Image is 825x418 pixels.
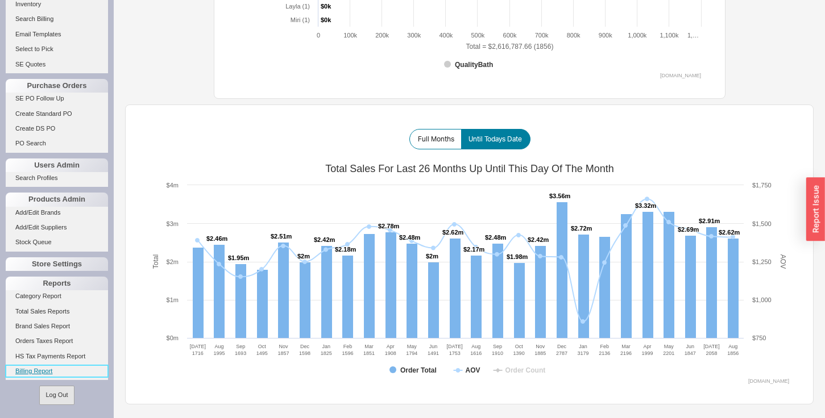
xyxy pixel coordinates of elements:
[385,350,396,356] tspan: 1908
[429,344,438,349] tspan: Jun
[703,344,719,349] tspan: [DATE]
[699,218,720,224] tspan: $2.91m
[206,235,228,242] tspan: $2.46m
[6,13,108,25] a: Search Billing
[6,335,108,347] a: Orders Taxes Report
[190,344,206,349] tspan: [DATE]
[471,344,480,349] tspan: Aug
[426,253,438,260] tspan: $2m
[167,296,179,303] text: $1m
[635,202,657,209] tspan: $3.32m
[664,344,674,349] tspan: May
[727,350,739,356] tspan: 1856
[719,229,740,236] tspan: $2.62m
[556,350,567,356] tspan: 2787
[321,350,332,356] tspan: 1825
[507,253,528,260] tspan: $1.98m
[752,220,772,227] text: $1,500
[418,135,454,144] span: Full Months
[321,3,331,10] tspan: $0k
[469,135,522,144] span: Until Todays Date
[465,366,480,374] tspan: AOV
[6,28,108,40] a: Email Templates
[628,32,647,39] text: 1,000k
[39,386,74,404] button: Log Out
[513,350,525,356] tspan: 1390
[314,236,335,243] tspan: $2.42m
[6,108,108,120] a: Create Standard PO
[534,350,546,356] tspan: 1885
[752,182,772,189] text: $1,750
[407,344,417,349] tspan: May
[660,73,701,78] text: [DOMAIN_NAME]
[236,344,245,349] tspan: Sep
[364,344,374,349] tspan: Mar
[620,350,632,356] tspan: 2196
[6,123,108,135] a: Create DS PO
[167,258,179,265] text: $2m
[258,344,267,349] tspan: Oct
[167,182,179,189] text: $4m
[6,158,108,172] div: Users Admin
[6,290,108,302] a: Category Report
[387,344,395,349] tspan: Apr
[644,344,652,349] tspan: Apr
[471,32,484,39] text: 500k
[493,344,502,349] tspan: Sep
[442,229,464,236] tspan: $2.62m
[599,350,610,356] tspan: 2136
[557,344,567,349] tspan: Dec
[447,344,463,349] tspan: [DATE]
[535,32,549,39] text: 700k
[300,344,310,349] tspan: Dec
[335,246,356,253] tspan: $2.18m
[779,254,787,269] tspan: AOV
[213,350,225,356] tspan: 1995
[279,344,288,349] tspan: Nov
[578,350,589,356] tspan: 3179
[256,350,268,356] tspan: 1495
[235,350,246,356] tspan: 1693
[167,220,179,227] text: $3m
[407,32,421,39] text: 300k
[748,378,789,384] text: [DOMAIN_NAME]
[549,193,571,199] tspan: $3.56m
[277,350,289,356] tspan: 1857
[663,350,674,356] tspan: 2201
[600,344,609,349] tspan: Feb
[463,246,485,253] tspan: $2.17m
[6,257,108,271] div: Store Settings
[621,344,631,349] tspan: Mar
[285,3,310,10] tspan: Layla (1)
[752,296,772,303] text: $1,000
[528,236,549,243] tspan: $2.42m
[271,233,292,240] tspan: $2.51m
[400,366,437,374] tspan: Order Total
[378,223,400,229] tspan: $2.78m
[685,350,696,356] tspan: 1847
[343,344,353,349] tspan: Feb
[325,163,614,174] tspan: Total Sales For Last 26 Months Up Until This Day Of The Month
[6,277,108,290] div: Reports
[439,32,453,39] text: 400k
[599,32,612,39] text: 900k
[321,16,331,23] tspan: $0k
[6,137,108,149] a: PO Search
[505,366,546,374] tspan: Order Count
[571,225,592,232] tspan: $2.72m
[6,172,108,184] a: Search Profiles
[152,254,160,269] tspan: Total
[297,253,310,260] tspan: $2m
[660,32,679,39] text: 1,100k
[449,350,461,356] tspan: 1753
[317,32,320,39] text: 0
[228,254,250,261] tspan: $1.95m
[485,234,507,241] tspan: $2.48m
[752,258,772,265] text: $1,250
[428,350,439,356] tspan: 1491
[728,344,737,349] tspan: Aug
[686,344,695,349] tspan: Jun
[291,16,310,23] tspan: Miri (1)
[363,350,375,356] tspan: 1851
[6,58,108,70] a: SE Quotes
